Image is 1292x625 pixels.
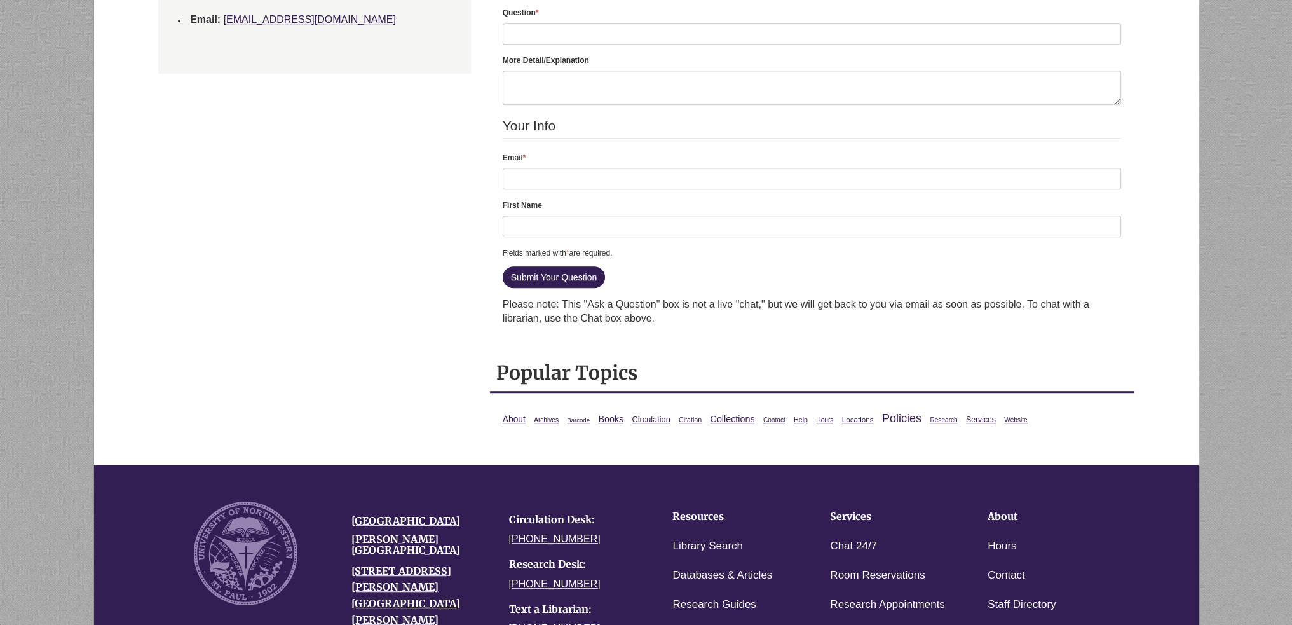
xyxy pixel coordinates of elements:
a: Circulation [632,415,670,424]
a: [GEOGRAPHIC_DATA] [351,514,460,527]
img: UNW seal [194,502,297,605]
a: [PHONE_NUMBER] [509,533,601,544]
h2: Chat with a Librarian [3,3,309,31]
label: More Detail/Explanation [503,54,589,67]
a: [PHONE_NUMBER] [509,579,601,589]
h4: Research Desk: [509,559,648,571]
label: Question [503,6,539,20]
a: Contact [988,565,1025,587]
a: Staff Directory [988,594,1056,617]
legend: Your Info [503,114,1121,139]
h4: [PERSON_NAME][GEOGRAPHIC_DATA] [351,534,490,557]
h4: Circulation Desk: [509,514,648,526]
a: Barcode [567,416,590,423]
a: Archives [534,416,559,423]
h4: Services [830,511,956,523]
a: [EMAIL_ADDRESS][DOMAIN_NAME] [224,14,396,25]
button: Start Chat [13,132,124,146]
p: Please note: This "Ask a Question" box is not a live "chat," but we will get back to you via emai... [503,298,1121,326]
button: Submit Your Question [503,266,605,288]
h2: Popular Topics [496,361,1127,385]
a: Research [930,416,957,423]
h4: About [988,511,1113,523]
strong: Email: [190,14,221,25]
label: Name [13,40,34,51]
a: About [503,415,526,424]
label: Your Question* [13,78,67,89]
a: Room Reservations [830,565,925,587]
label: First Name [503,199,542,212]
a: Contact [763,416,785,423]
div: Fields marked with are required. [503,247,1121,260]
a: Hours [988,535,1016,558]
h4: Text a Librarian: [509,604,648,616]
a: Collections [710,414,754,424]
a: Research Appointments [830,594,945,617]
a: Chat 24/7 [830,535,877,558]
h4: Resources [672,511,798,523]
a: Locations [842,415,874,423]
a: Hours [816,416,833,423]
a: Books [598,414,623,424]
label: Email [503,151,526,165]
a: Databases & Articles [672,565,772,587]
a: Citation [679,416,702,423]
a: Library Search [672,535,743,558]
a: Website [1004,416,1027,423]
a: Help [794,416,808,423]
a: Policies [882,412,921,425]
a: Research Guides [672,594,756,617]
a: Services [966,415,996,424]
